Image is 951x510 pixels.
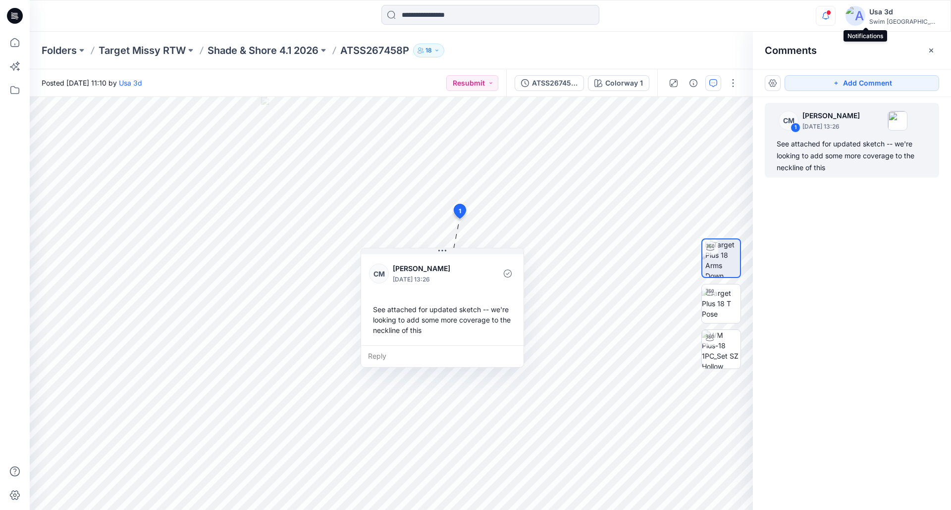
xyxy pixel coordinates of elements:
[393,275,474,284] p: [DATE] 13:26
[515,75,584,91] button: ATSS267458P
[702,330,740,369] img: WM Plus-18 1PC_Set SZ Hollow
[42,78,142,88] span: Posted [DATE] 11:10 by
[393,263,474,275] p: [PERSON_NAME]
[869,6,939,18] div: Usa 3d
[425,45,432,56] p: 18
[459,207,461,216] span: 1
[777,138,927,174] div: See attached for updated sketch -- we're looking to add some more coverage to the neckline of this
[42,44,77,57] a: Folders
[802,110,860,122] p: [PERSON_NAME]
[413,44,444,57] button: 18
[686,75,701,91] button: Details
[369,264,389,283] div: CM
[869,18,939,25] div: Swim [GEOGRAPHIC_DATA]
[340,44,409,57] p: ATSS267458P
[845,6,865,26] img: avatar
[99,44,186,57] a: Target Missy RTW
[779,111,798,131] div: CM
[588,75,649,91] button: Colorway 1
[605,78,643,89] div: Colorway 1
[785,75,939,91] button: Add Comment
[369,300,516,339] div: See attached for updated sketch -- we're looking to add some more coverage to the neckline of this
[361,345,524,367] div: Reply
[802,122,860,132] p: [DATE] 13:26
[208,44,318,57] a: Shade & Shore 4.1 2026
[791,123,800,133] div: 1
[765,45,817,56] h2: Comments
[532,78,578,89] div: ATSS267458P
[702,288,740,319] img: Target Plus 18 T Pose
[119,79,142,87] a: Usa 3d
[705,239,740,277] img: Target Plus 18 Arms Down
